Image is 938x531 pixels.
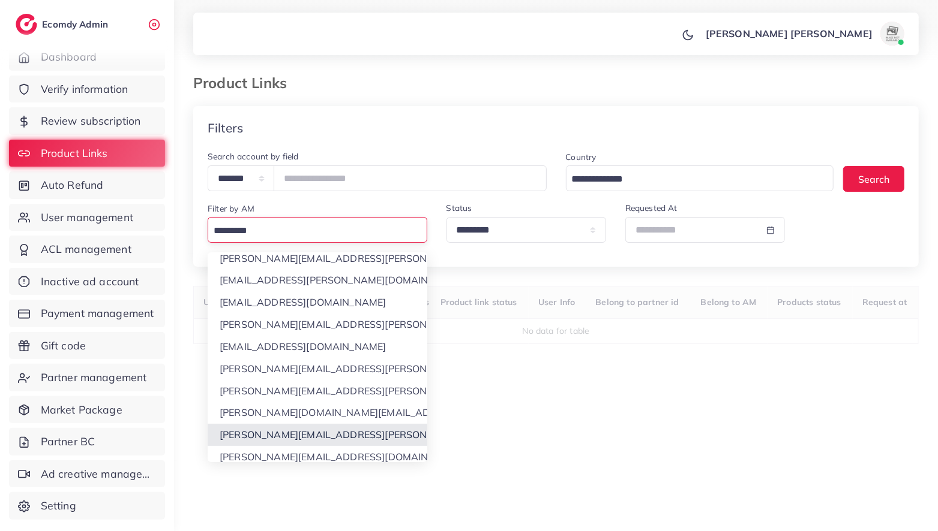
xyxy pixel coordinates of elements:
div: Search for option [566,165,834,191]
a: User management [9,204,165,231]
li: [EMAIL_ADDRESS][DOMAIN_NAME] [208,291,427,313]
label: Search account by field [208,150,299,162]
span: Gift code [41,338,86,354]
label: Filter by AM [208,203,254,215]
label: Requested At [625,202,678,214]
a: Partner BC [9,428,165,455]
span: Review subscription [41,113,141,129]
a: logoEcomdy Admin [16,14,111,35]
li: [EMAIL_ADDRESS][DOMAIN_NAME] [208,336,427,358]
h4: Filters [208,120,243,135]
li: [PERSON_NAME][EMAIL_ADDRESS][PERSON_NAME][DOMAIN_NAME] [208,424,427,446]
button: Search [843,166,904,192]
a: Setting [9,492,165,520]
li: [PERSON_NAME][EMAIL_ADDRESS][PERSON_NAME][DOMAIN_NAME] [208,248,427,270]
a: Review subscription [9,107,165,135]
img: avatar [880,22,904,46]
li: [PERSON_NAME][EMAIL_ADDRESS][PERSON_NAME][DOMAIN_NAME] [208,380,427,402]
span: Dashboard [41,49,97,65]
div: Search for option [208,217,427,243]
p: [PERSON_NAME] [PERSON_NAME] [706,26,873,41]
li: [PERSON_NAME][EMAIL_ADDRESS][DOMAIN_NAME] [208,446,427,468]
span: ACL management [41,242,131,257]
label: Status [446,202,472,214]
img: logo [16,14,37,35]
a: Payment management [9,300,165,327]
span: Market Package [41,402,122,418]
span: Setting [41,498,76,514]
a: ACL management [9,236,165,263]
h2: Ecomdy Admin [42,19,111,30]
li: [EMAIL_ADDRESS][PERSON_NAME][DOMAIN_NAME] [208,269,427,291]
a: Partner management [9,364,165,391]
span: Ad creative management [41,466,156,482]
a: Inactive ad account [9,268,165,295]
span: Partner management [41,370,147,385]
input: Search for option [209,222,420,240]
span: Verify information [41,82,128,97]
a: Gift code [9,332,165,360]
label: Country [566,151,597,163]
span: User management [41,210,133,225]
li: [PERSON_NAME][EMAIL_ADDRESS][PERSON_NAME][DOMAIN_NAME] [208,358,427,380]
a: Product Links [9,140,165,167]
span: Inactive ad account [41,274,139,289]
a: Market Package [9,396,165,424]
a: Ad creative management [9,460,165,488]
a: Auto Refund [9,171,165,199]
li: [PERSON_NAME][EMAIL_ADDRESS][PERSON_NAME][DOMAIN_NAME] [208,313,427,336]
a: [PERSON_NAME] [PERSON_NAME]avatar [699,22,909,46]
li: [PERSON_NAME][DOMAIN_NAME][EMAIL_ADDRESS][DOMAIN_NAME] [208,402,427,424]
input: Search for option [568,170,819,189]
h3: Product Links [193,74,296,92]
a: Dashboard [9,43,165,71]
span: Product Links [41,146,108,161]
span: Payment management [41,306,154,321]
span: Partner BC [41,434,95,449]
a: Verify information [9,76,165,103]
span: Auto Refund [41,177,104,193]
